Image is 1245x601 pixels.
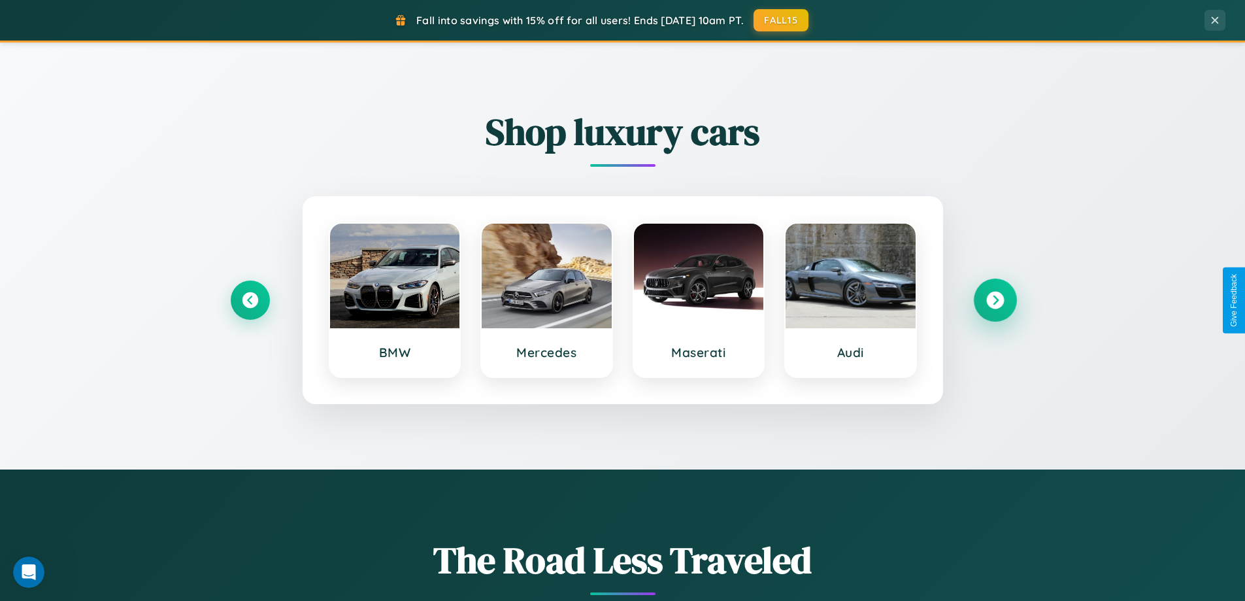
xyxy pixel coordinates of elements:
[343,345,447,360] h3: BMW
[495,345,599,360] h3: Mercedes
[1229,274,1238,327] div: Give Feedback
[13,557,44,588] iframe: Intercom live chat
[754,9,808,31] button: FALL15
[799,345,903,360] h3: Audi
[231,535,1015,585] h1: The Road Less Traveled
[231,107,1015,157] h2: Shop luxury cars
[647,345,751,360] h3: Maserati
[416,14,744,27] span: Fall into savings with 15% off for all users! Ends [DATE] 10am PT.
